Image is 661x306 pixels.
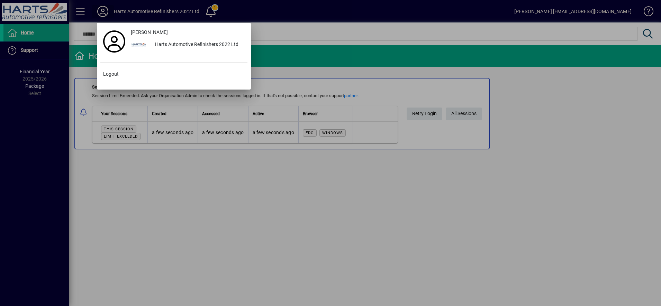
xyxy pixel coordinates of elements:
span: [PERSON_NAME] [131,29,168,36]
button: Logout [100,68,247,81]
a: Profile [100,35,128,48]
button: Harts Automotive Refinishers 2022 Ltd [128,39,247,51]
span: Logout [103,71,119,78]
div: Harts Automotive Refinishers 2022 Ltd [150,39,247,51]
a: [PERSON_NAME] [128,26,247,39]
